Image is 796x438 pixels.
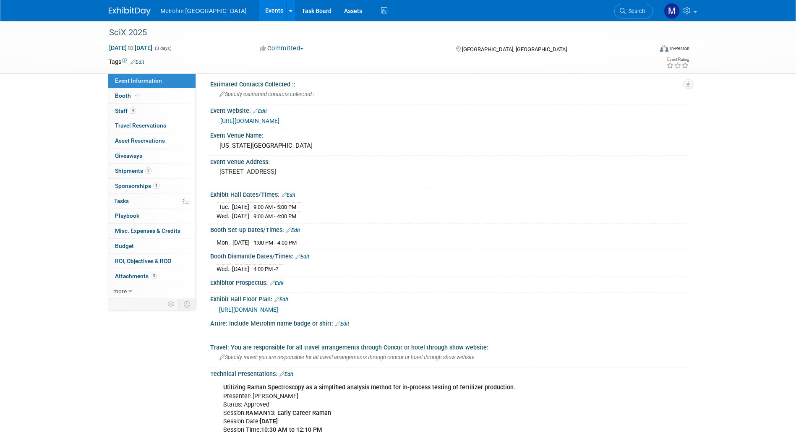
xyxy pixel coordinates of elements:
[232,238,250,247] td: [DATE]
[660,45,668,52] img: Format-Inperson.png
[108,89,196,103] a: Booth
[153,182,159,189] span: 1
[109,44,153,52] span: [DATE] [DATE]
[210,276,688,287] div: Exhibitor Prospectus:
[178,299,196,310] td: Toggle Event Tabs
[115,242,134,249] span: Budget
[210,341,688,352] div: Travel: You are responsible for all travel arrangements through Concur or hotel through show webs...
[217,264,232,273] td: Wed.
[335,321,349,327] a: Edit
[279,371,293,377] a: Edit
[270,280,284,286] a: Edit
[223,384,515,391] b: Utilizing Raman Spectroscopy as a simplified analysis method for in-process testing of fertilizer...
[217,203,232,212] td: Tue.
[253,204,296,210] span: 9:00 AM - 5:00 PM
[253,213,296,219] span: 9:00 AM - 4:00 PM
[115,227,180,234] span: Misc. Expenses & Credits
[151,273,157,279] span: 3
[257,44,307,53] button: Committed
[219,306,278,313] a: [URL][DOMAIN_NAME]
[113,288,127,295] span: more
[210,104,688,115] div: Event Website:
[260,418,278,425] b: [DATE]
[232,264,249,273] td: [DATE]
[220,117,279,124] a: [URL][DOMAIN_NAME]
[130,107,136,114] span: 4
[603,44,690,56] div: Event Format
[145,167,151,174] span: 2
[115,152,142,159] span: Giveaways
[108,224,196,238] a: Misc. Expenses & Credits
[108,118,196,133] a: Travel Reservations
[108,104,196,118] a: Staff4
[108,269,196,284] a: Attachments3
[210,224,688,235] div: Booth Set-up Dates/Times:
[286,227,300,233] a: Edit
[274,297,288,302] a: Edit
[210,129,688,140] div: Event Venue Name:
[108,149,196,163] a: Giveaways
[217,238,232,247] td: Mon.
[253,108,267,114] a: Edit
[115,258,171,264] span: ROI, Objectives & ROO
[210,368,688,378] div: Technical Presentations:
[161,8,247,14] span: Metrohm [GEOGRAPHIC_DATA]
[232,203,249,212] td: [DATE]
[670,45,689,52] div: In-Person
[135,93,139,98] i: Booth reservation complete
[210,78,688,89] div: Estimated Contacts Collected ::
[219,168,400,175] pre: [STREET_ADDRESS]
[245,409,331,417] b: RAMAN13: Early Career Raman
[253,266,278,272] span: 4:00 PM -
[108,209,196,223] a: Playbook
[115,107,136,114] span: Staff
[462,46,567,52] span: [GEOGRAPHIC_DATA], [GEOGRAPHIC_DATA]
[210,293,688,304] div: Exhibit Hall Floor Plan:
[115,122,166,129] span: Travel Reservations
[664,3,680,19] img: Michelle Simoes
[108,179,196,193] a: Sponsorships1
[210,156,688,166] div: Event Venue Address:
[154,46,172,51] span: (3 days)
[232,211,249,220] td: [DATE]
[115,212,139,219] span: Playbook
[108,239,196,253] a: Budget
[295,254,309,260] a: Edit
[115,167,151,174] span: Shipments
[626,8,645,14] span: Search
[261,426,322,433] b: 10:30 AM to 12:10 PM
[115,137,165,144] span: Asset Reservations
[217,139,681,152] div: [US_STATE][GEOGRAPHIC_DATA]
[115,77,162,84] span: Event Information
[219,91,314,97] span: Specify estimated contacts collected :
[109,57,144,66] td: Tags
[254,240,297,246] span: 1:00 PM - 4:00 PM
[127,44,135,51] span: to
[108,254,196,269] a: ROI, Objectives & ROO
[114,198,129,204] span: Tasks
[217,211,232,220] td: Wed.
[109,7,151,16] img: ExhibitDay
[106,25,640,40] div: SciX 2025
[108,284,196,299] a: more
[219,354,475,360] span: Specify travel: you are responsible for all travel arrangements through concur or hotel through s...
[164,299,179,310] td: Personalize Event Tab Strip
[130,59,144,65] a: Edit
[115,92,141,99] span: Booth
[108,133,196,148] a: Asset Reservations
[217,379,595,438] div: Presenter: [PERSON_NAME] Status: Approved Session: Session Date: Session Time:
[614,4,653,18] a: Search
[108,164,196,178] a: Shipments2
[210,188,688,199] div: Exhibit Hall Dates/Times:
[210,317,688,328] div: Attire: Include Metrohm name badge or shirt:
[282,192,295,198] a: Edit
[276,266,278,272] span: ?
[210,250,688,261] div: Booth Dismantle Dates/Times:
[108,194,196,209] a: Tasks
[115,182,159,189] span: Sponsorships
[666,57,689,62] div: Event Rating
[108,73,196,88] a: Event Information
[115,273,157,279] span: Attachments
